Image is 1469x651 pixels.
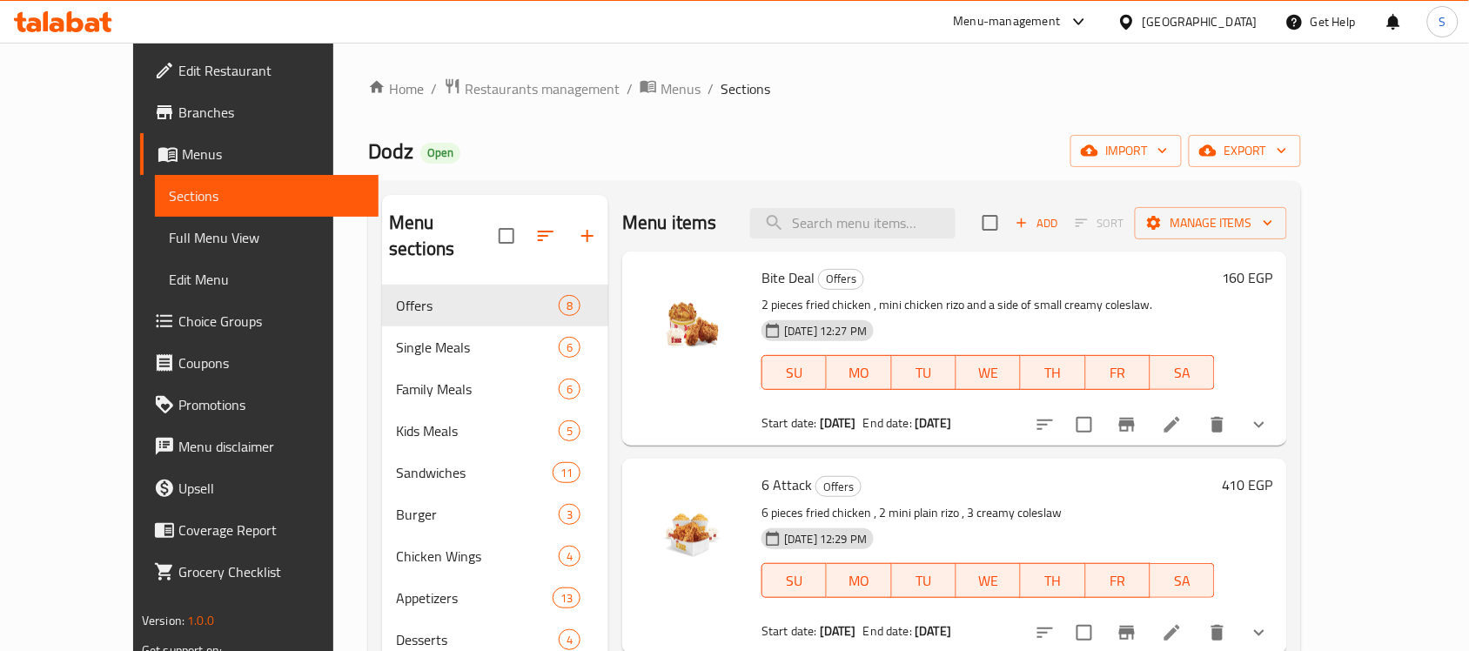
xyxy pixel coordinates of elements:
svg: Show Choices [1249,622,1270,643]
span: Edit Restaurant [178,60,365,81]
span: FR [1093,360,1144,386]
button: TH [1021,355,1085,390]
span: export [1203,140,1287,162]
button: SA [1150,355,1215,390]
a: Coupons [140,342,379,384]
span: Start date: [761,412,817,434]
div: items [553,587,580,608]
span: Appetizers [396,587,553,608]
h2: Menu items [622,210,717,236]
span: WE [963,360,1014,386]
div: Offers [815,476,862,497]
span: TU [899,360,949,386]
div: Offers [396,295,559,316]
span: Add item [1009,210,1064,237]
a: Sections [155,175,379,217]
span: TH [1028,568,1078,594]
span: Offers [819,269,863,289]
span: Kids Meals [396,420,559,441]
svg: Show Choices [1249,414,1270,435]
span: 11 [553,465,580,481]
img: 6 Attack [636,473,748,584]
span: End date: [863,412,912,434]
a: Menus [640,77,701,100]
span: 6 [560,381,580,398]
a: Grocery Checklist [140,551,379,593]
span: Chicken Wings [396,546,559,567]
h2: Menu sections [389,210,499,262]
img: Bite Deal [636,265,748,377]
button: MO [827,563,891,598]
span: Choice Groups [178,311,365,332]
span: Add [1013,213,1060,233]
div: items [559,337,580,358]
span: Desserts [396,629,559,650]
span: Upsell [178,478,365,499]
button: Branch-specific-item [1106,404,1148,446]
span: SU [769,360,820,386]
span: SA [1157,360,1208,386]
span: Grocery Checklist [178,561,365,582]
div: Appetizers13 [382,577,608,619]
span: Promotions [178,394,365,415]
button: show more [1238,404,1280,446]
div: Chicken Wings4 [382,535,608,577]
span: Start date: [761,620,817,642]
li: / [708,78,714,99]
button: SU [761,563,827,598]
div: items [553,462,580,483]
a: Restaurants management [444,77,620,100]
a: Menu disclaimer [140,426,379,467]
span: End date: [863,620,912,642]
span: Open [420,145,460,160]
span: S [1439,12,1446,31]
span: Full Menu View [169,227,365,248]
div: items [559,295,580,316]
button: WE [956,355,1021,390]
span: Restaurants management [465,78,620,99]
span: 13 [553,590,580,607]
a: Edit Menu [155,258,379,300]
a: Edit menu item [1162,622,1183,643]
p: 6 pieces fried chicken , 2 mini plain rizo , 3 creamy coleslaw [761,502,1215,524]
div: Sandwiches11 [382,452,608,493]
a: Upsell [140,467,379,509]
div: Open [420,143,460,164]
button: FR [1086,563,1150,598]
button: SA [1150,563,1215,598]
span: import [1084,140,1168,162]
span: Select to update [1066,406,1103,443]
b: [DATE] [915,412,951,434]
a: Edit menu item [1162,414,1183,435]
span: Menus [182,144,365,164]
span: Sections [169,185,365,206]
span: Family Meals [396,379,559,399]
li: / [431,78,437,99]
div: [GEOGRAPHIC_DATA] [1143,12,1258,31]
span: 4 [560,632,580,648]
button: import [1070,135,1182,167]
a: Full Menu View [155,217,379,258]
button: FR [1086,355,1150,390]
div: Burger [396,504,559,525]
span: 4 [560,548,580,565]
button: sort-choices [1024,404,1066,446]
div: items [559,420,580,441]
div: Menu-management [954,11,1061,32]
span: [DATE] 12:27 PM [777,323,874,339]
a: Choice Groups [140,300,379,342]
span: Sandwiches [396,462,553,483]
button: Manage items [1135,207,1287,239]
span: [DATE] 12:29 PM [777,531,874,547]
b: [DATE] [820,620,856,642]
span: TH [1028,360,1078,386]
span: Coupons [178,352,365,373]
span: Menus [661,78,701,99]
b: [DATE] [915,620,951,642]
div: items [559,504,580,525]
